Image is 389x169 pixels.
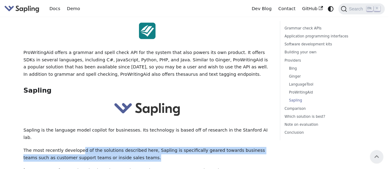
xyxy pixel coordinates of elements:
[4,4,39,13] img: Sapling.ai
[284,41,354,47] a: Software development kits
[23,86,271,95] h3: Sapling
[299,4,326,13] a: GitHub
[284,106,354,112] a: Comparison
[289,90,352,95] a: ProWritingAid
[284,49,354,55] a: Building your own
[289,66,352,71] a: Bing
[289,98,352,103] a: Sapling
[347,6,367,11] span: Search
[284,33,354,39] a: Application programming interfaces
[284,58,354,63] a: Providers
[4,4,42,13] a: Sapling.ai
[46,4,64,13] a: Docs
[248,4,275,13] a: Dev Blog
[338,3,384,14] button: Search (Ctrl+K)
[275,4,299,13] a: Contact
[370,150,383,163] button: Scroll back to top
[114,100,181,117] img: Sapling
[284,130,354,136] a: Conclusion
[64,4,83,13] a: Demo
[23,49,271,78] p: ProWritingAid offers a grammar and spell check API for the system that also powers its own produc...
[23,147,271,162] p: The most recently developed of the solutions described here, Sapling is specifically geared towar...
[326,4,335,13] button: Switch between dark and light mode (currently system mode)
[289,82,352,87] a: LanguageTool
[284,122,354,128] a: Note on evaluation
[23,127,271,141] p: Sapling is the language model copilot for businesses. Its technology is based off of research in ...
[139,22,156,39] img: ProWritingAid
[284,25,354,31] a: Grammar check APIs
[374,6,380,11] kbd: K
[284,114,354,120] a: Which solution is best?
[289,74,352,79] a: Ginger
